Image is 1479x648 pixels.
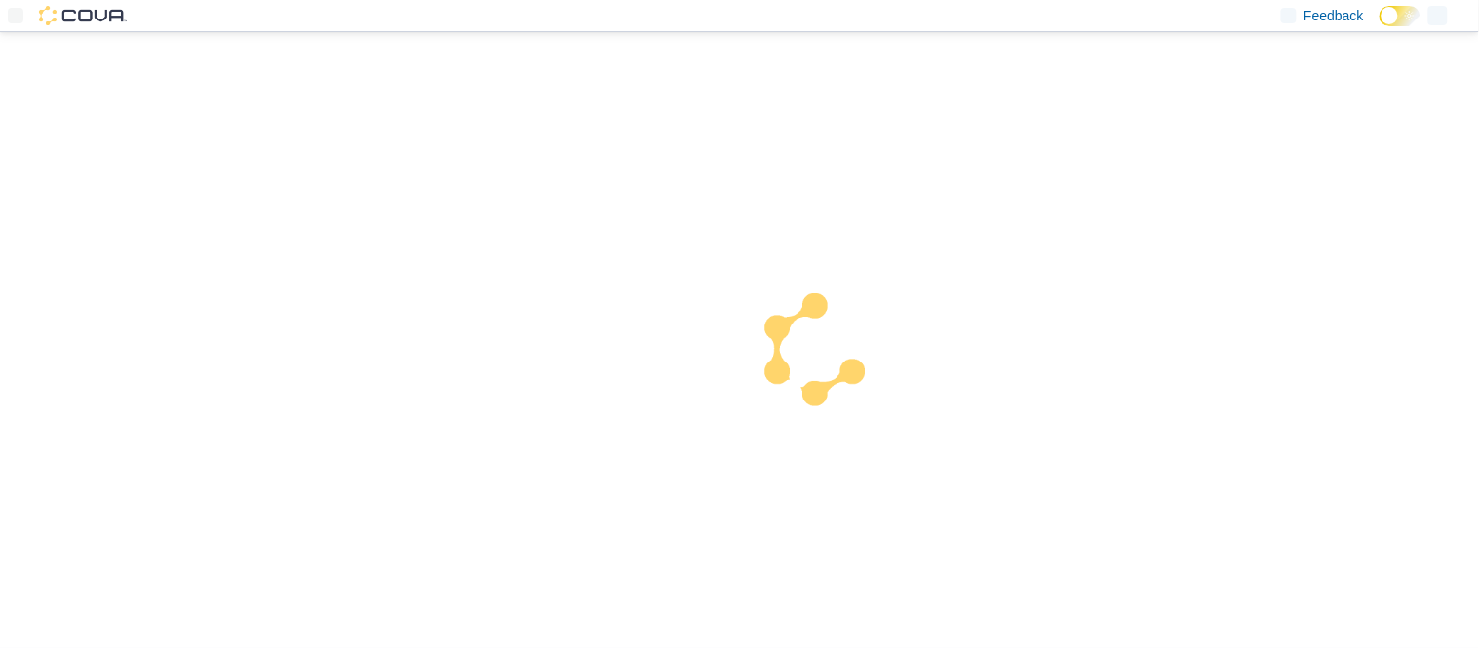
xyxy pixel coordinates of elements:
[1380,26,1381,27] span: Dark Mode
[1380,6,1421,26] input: Dark Mode
[1304,6,1364,25] span: Feedback
[740,279,886,425] img: cova-loader
[39,6,127,25] img: Cova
